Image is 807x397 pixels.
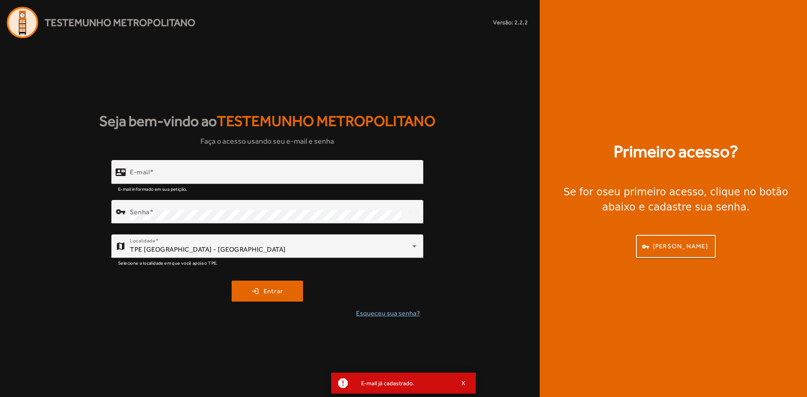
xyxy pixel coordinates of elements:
[493,18,528,27] small: Versão: 2.2.2
[354,377,453,389] div: E-mail já cadastrado.
[99,110,435,132] strong: Seja bem-vindo ao
[453,379,474,387] button: X
[636,235,716,258] button: [PERSON_NAME]
[130,238,156,244] mat-label: Localidade
[116,167,126,177] mat-icon: contact_mail
[462,379,466,387] span: X
[550,184,802,215] div: Se for o , clique no botão abaixo e cadastre sua senha.
[337,377,349,389] mat-icon: report
[614,139,738,164] strong: Primeiro acesso?
[7,7,38,38] img: Logo Agenda
[118,258,218,267] mat-hint: Selecione a localidade em que você apoia o TPE.
[116,241,126,251] mat-icon: map
[356,308,420,318] span: Esqueceu sua senha?
[118,184,187,193] mat-hint: E-mail informado em sua petição.
[130,245,286,253] span: TPE [GEOGRAPHIC_DATA] - [GEOGRAPHIC_DATA]
[45,15,195,30] span: Testemunho Metropolitano
[130,208,150,216] mat-label: Senha
[116,207,126,217] mat-icon: vpn_key
[130,168,150,176] mat-label: E-mail
[200,135,334,147] span: Faça o acesso usando seu e-mail e senha
[264,287,283,296] span: Entrar
[653,242,708,251] span: [PERSON_NAME]
[217,113,435,129] span: Testemunho Metropolitano
[603,186,704,198] strong: seu primeiro acesso
[403,202,423,222] mat-icon: visibility_off
[232,281,303,302] button: Entrar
